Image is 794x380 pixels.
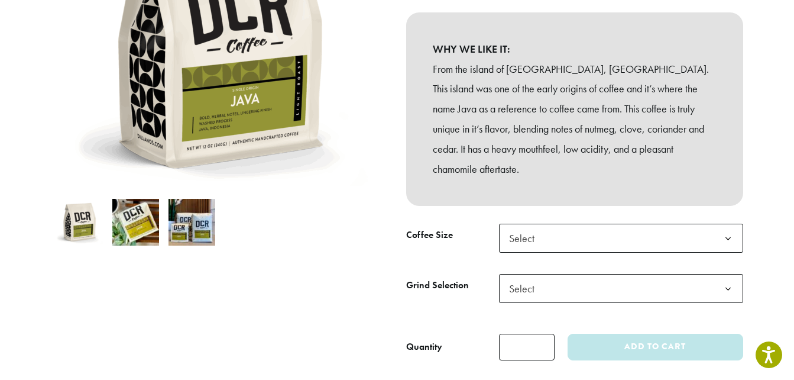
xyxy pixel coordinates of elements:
[499,274,743,303] span: Select
[168,199,215,246] img: Java - Image 3
[504,277,546,300] span: Select
[56,199,103,246] img: Java
[112,199,159,246] img: Java - Image 2
[406,277,499,294] label: Grind Selection
[568,334,743,360] button: Add to cart
[433,59,717,179] p: From the island of [GEOGRAPHIC_DATA], [GEOGRAPHIC_DATA]. This island was one of the early origins...
[499,224,743,253] span: Select
[406,227,499,244] label: Coffee Size
[433,39,717,59] b: WHY WE LIKE IT:
[504,227,546,250] span: Select
[406,340,442,354] div: Quantity
[499,334,555,360] input: Product quantity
